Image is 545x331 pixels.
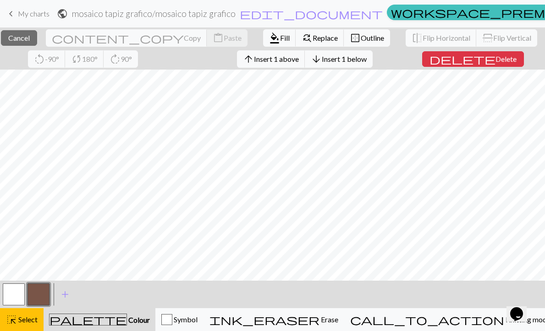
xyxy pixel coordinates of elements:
[305,50,373,68] button: Insert 1 below
[209,313,319,326] span: ink_eraser
[350,32,361,44] span: border_outer
[322,54,367,63] span: Insert 1 below
[155,308,204,331] button: Symbol
[110,53,121,65] span: rotate_right
[254,54,299,63] span: Insert 1 above
[243,53,254,65] span: arrow_upward
[319,315,338,324] span: Erase
[313,33,338,42] span: Replace
[28,50,66,68] button: -90°
[263,29,296,47] button: Fill
[172,315,198,324] span: Symbol
[82,54,98,63] span: 180°
[406,29,477,47] button: Flip Horizontal
[269,32,280,44] span: format_color_fill
[52,32,184,44] span: content_copy
[311,53,322,65] span: arrow_downward
[506,294,536,322] iframe: chat widget
[361,33,384,42] span: Outline
[412,32,423,44] span: flip
[104,50,138,68] button: 90°
[423,33,470,42] span: Flip Horizontal
[495,54,517,63] span: Delete
[237,50,305,68] button: Insert 1 above
[184,33,201,42] span: Copy
[18,9,50,18] span: My charts
[302,32,313,44] span: find_replace
[296,29,344,47] button: Replace
[45,54,59,63] span: -90°
[6,7,17,20] span: keyboard_arrow_left
[350,313,504,326] span: call_to_action
[280,33,290,42] span: Fill
[46,29,207,47] button: Copy
[50,313,127,326] span: palette
[429,53,495,65] span: delete
[1,30,37,46] button: Cancel
[65,50,104,68] button: 180°
[44,308,155,331] button: Colour
[422,51,524,67] button: Delete
[344,29,390,47] button: Outline
[6,313,17,326] span: highlight_alt
[8,33,30,42] span: Cancel
[493,33,531,42] span: Flip Vertical
[71,53,82,65] span: sync
[476,29,537,47] button: Flip Vertical
[481,33,494,43] span: flip
[127,315,150,324] span: Colour
[204,308,344,331] button: Erase
[72,8,236,19] h2: mosaico tapiz grafico / mosaico tapiz grafico
[6,6,50,22] a: My charts
[240,7,383,20] span: edit_document
[60,288,71,301] span: add
[34,53,45,65] span: rotate_left
[121,54,132,63] span: 90°
[17,315,38,324] span: Select
[57,7,68,20] span: public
